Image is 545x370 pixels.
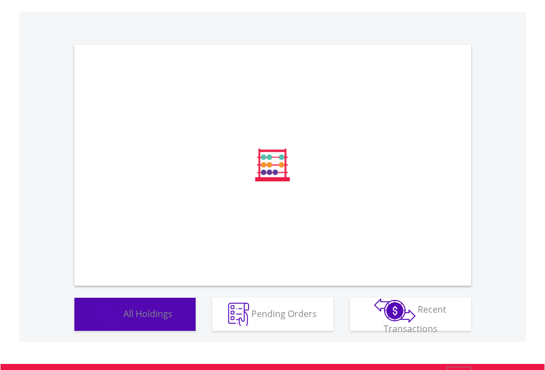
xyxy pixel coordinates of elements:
[350,298,471,331] button: Recent Transactions
[374,298,416,323] img: transactions-zar-wht.png
[212,298,333,331] button: Pending Orders
[74,298,196,331] button: All Holdings
[123,307,172,319] span: All Holdings
[228,303,249,326] img: pending_instructions-wht.png
[98,303,121,326] img: holdings-wht.png
[251,307,317,319] span: Pending Orders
